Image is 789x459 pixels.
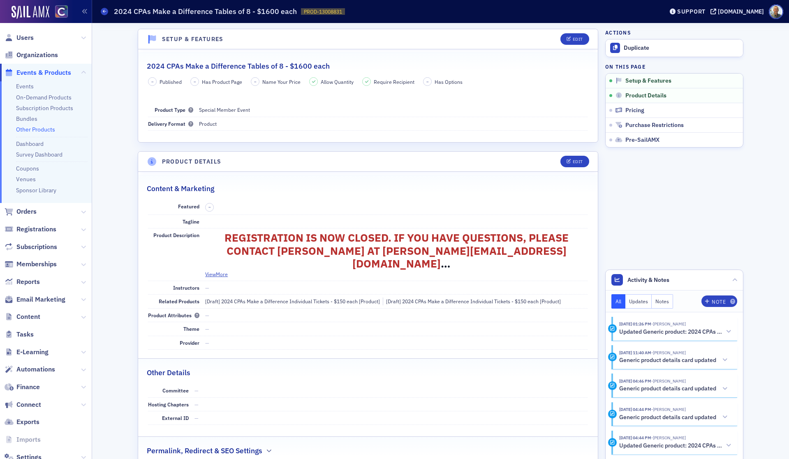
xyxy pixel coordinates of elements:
a: Content [5,312,40,321]
a: Finance [5,383,40,392]
span: Imports [16,435,41,444]
span: Reports [16,277,40,286]
span: Orders [16,207,37,216]
a: Survey Dashboard [16,151,62,158]
a: E-Learning [5,348,49,357]
a: Orders [5,207,37,216]
span: Subscriptions [16,242,57,251]
span: Organizations [16,51,58,60]
a: Registrations [5,225,56,234]
a: Sponsor Library [16,187,56,194]
span: Finance [16,383,40,392]
a: Automations [5,365,55,374]
span: Exports [16,417,39,427]
span: Email Marketing [16,295,65,304]
a: Connect [5,400,41,409]
span: Connect [16,400,41,409]
span: Users [16,33,34,42]
span: Events & Products [16,68,71,77]
a: View Homepage [49,5,68,19]
a: Subscriptions [5,242,57,251]
a: Organizations [5,51,58,60]
span: Memberships [16,260,57,269]
span: Content [16,312,40,321]
a: Events & Products [5,68,71,77]
span: Registrations [16,225,56,234]
a: Exports [5,417,39,427]
a: Email Marketing [5,295,65,304]
img: SailAMX [55,5,68,18]
a: Coupons [16,165,39,172]
span: Tasks [16,330,34,339]
a: Dashboard [16,140,44,148]
a: On-Demand Products [16,94,72,101]
a: Reports [5,277,40,286]
a: Imports [5,435,41,444]
img: SailAMX [12,6,49,19]
a: Subscription Products [16,104,73,112]
a: Other Products [16,126,55,133]
a: Users [5,33,34,42]
span: Automations [16,365,55,374]
a: Tasks [5,330,34,339]
a: Venues [16,175,36,183]
a: Events [16,83,34,90]
a: Bundles [16,115,37,122]
a: Memberships [5,260,57,269]
span: E-Learning [16,348,49,357]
